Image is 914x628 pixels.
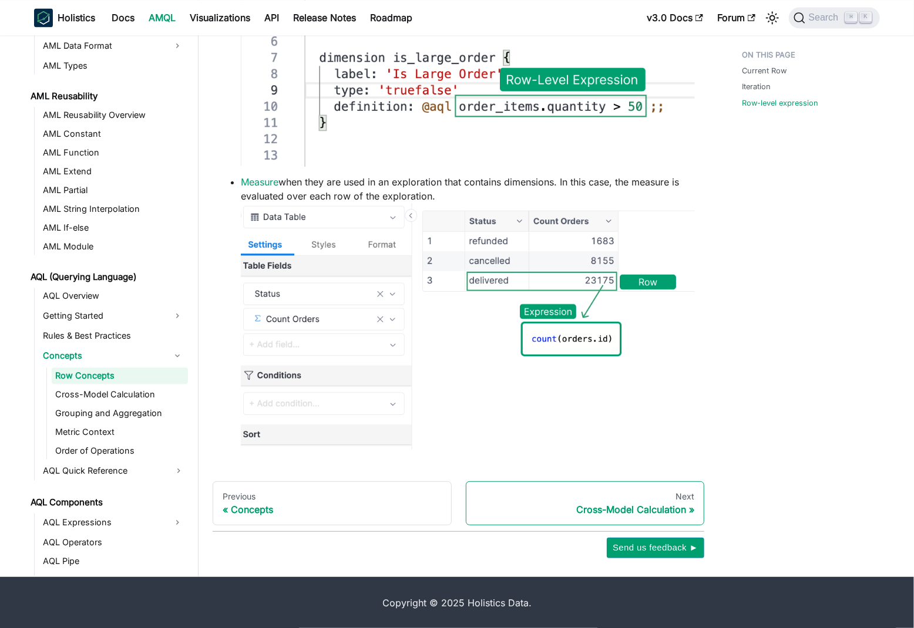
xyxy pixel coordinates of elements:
[742,81,771,92] a: Iteration
[763,8,782,27] button: Switch between dark and light mode (currently light mode)
[39,288,188,304] a: AQL Overview
[52,443,188,459] a: Order of Operations
[58,11,95,25] b: Holistics
[805,12,846,23] span: Search
[466,481,705,526] a: NextCross-Model Calculation
[167,572,188,590] button: Expand sidebar category 'AQL Types'
[52,367,188,384] a: Row Concepts
[167,306,188,325] button: Expand sidebar category 'Getting Started'
[27,88,188,104] a: AML Reusability
[39,238,188,255] a: AML Module
[286,8,363,27] a: Release Notes
[476,491,695,502] div: Next
[241,175,695,453] li: when they are used in an exploration that contains dimensions. In this case, the measure is evalu...
[105,8,142,27] a: Docs
[742,97,818,109] a: Row-level expression
[710,8,762,27] a: Forum
[27,269,188,285] a: AQL (Querying Language)
[213,481,452,526] a: PreviousConcepts
[34,8,95,27] a: HolisticsHolistics
[476,504,695,515] div: Cross-Model Calculation
[39,346,167,365] a: Concepts
[742,65,787,76] a: Current Row
[183,8,257,27] a: Visualizations
[39,144,188,161] a: AML Function
[223,491,442,502] div: Previous
[241,176,278,188] a: Measure
[39,182,188,198] a: AML Partial
[39,572,167,590] a: AQL Types
[613,540,698,555] span: Send us feedback ►
[39,163,188,180] a: AML Extend
[39,534,188,551] a: AQL Operators
[34,8,53,27] img: Holistics
[39,201,188,217] a: AML String Interpolation
[52,386,188,403] a: Cross-Model Calculation
[789,7,880,28] button: Search (Command+K)
[241,203,695,450] img: measure
[39,327,188,344] a: Rules & Best Practices
[52,424,188,440] a: Metric Context
[39,461,188,480] a: AQL Quick Reference
[39,58,188,74] a: AML Types
[167,36,188,55] button: Expand sidebar category 'AML Data Format'
[845,12,857,22] kbd: ⌘
[607,538,704,558] button: Send us feedback ►
[39,220,188,236] a: AML If-else
[640,8,710,27] a: v3.0 Docs
[167,346,188,365] button: Collapse sidebar category 'Concepts'
[213,481,704,526] nav: Docs pages
[39,107,188,123] a: AML Reusability Overview
[142,8,183,27] a: AMQL
[39,553,188,569] a: AQL Pipe
[39,513,167,532] a: AQL Expressions
[52,405,188,421] a: Grouping and Aggregation
[860,12,872,22] kbd: K
[39,36,167,55] a: AML Data Format
[167,513,188,532] button: Expand sidebar category 'AQL Expressions'
[83,596,831,610] div: Copyright © 2025 Holistics Data.
[39,126,188,142] a: AML Constant
[223,504,442,515] div: Concepts
[27,494,188,511] a: AQL Components
[257,8,286,27] a: API
[39,306,167,325] a: Getting Started
[363,8,419,27] a: Roadmap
